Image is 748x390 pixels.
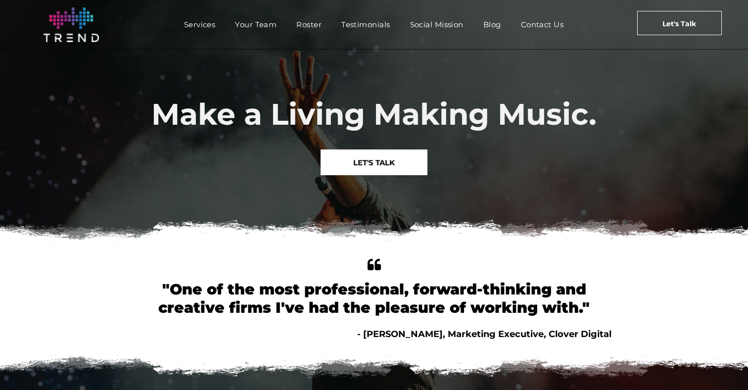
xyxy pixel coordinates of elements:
[357,329,611,340] span: - [PERSON_NAME], Marketing Executive, Clover Digital
[44,7,99,42] img: logo
[225,17,286,32] a: Your Team
[662,11,696,36] span: Let's Talk
[637,11,722,35] a: Let's Talk
[321,149,427,175] a: LET'S TALK
[473,17,511,32] a: Blog
[174,17,226,32] a: Services
[511,17,574,32] a: Contact Us
[151,96,597,132] span: Make a Living Making Music.
[353,150,395,175] span: LET'S TALK
[158,280,590,317] font: "One of the most professional, forward-thinking and creative firms I've had the pleasure of worki...
[400,17,473,32] a: Social Mission
[286,17,331,32] a: Roster
[331,17,400,32] a: Testimonials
